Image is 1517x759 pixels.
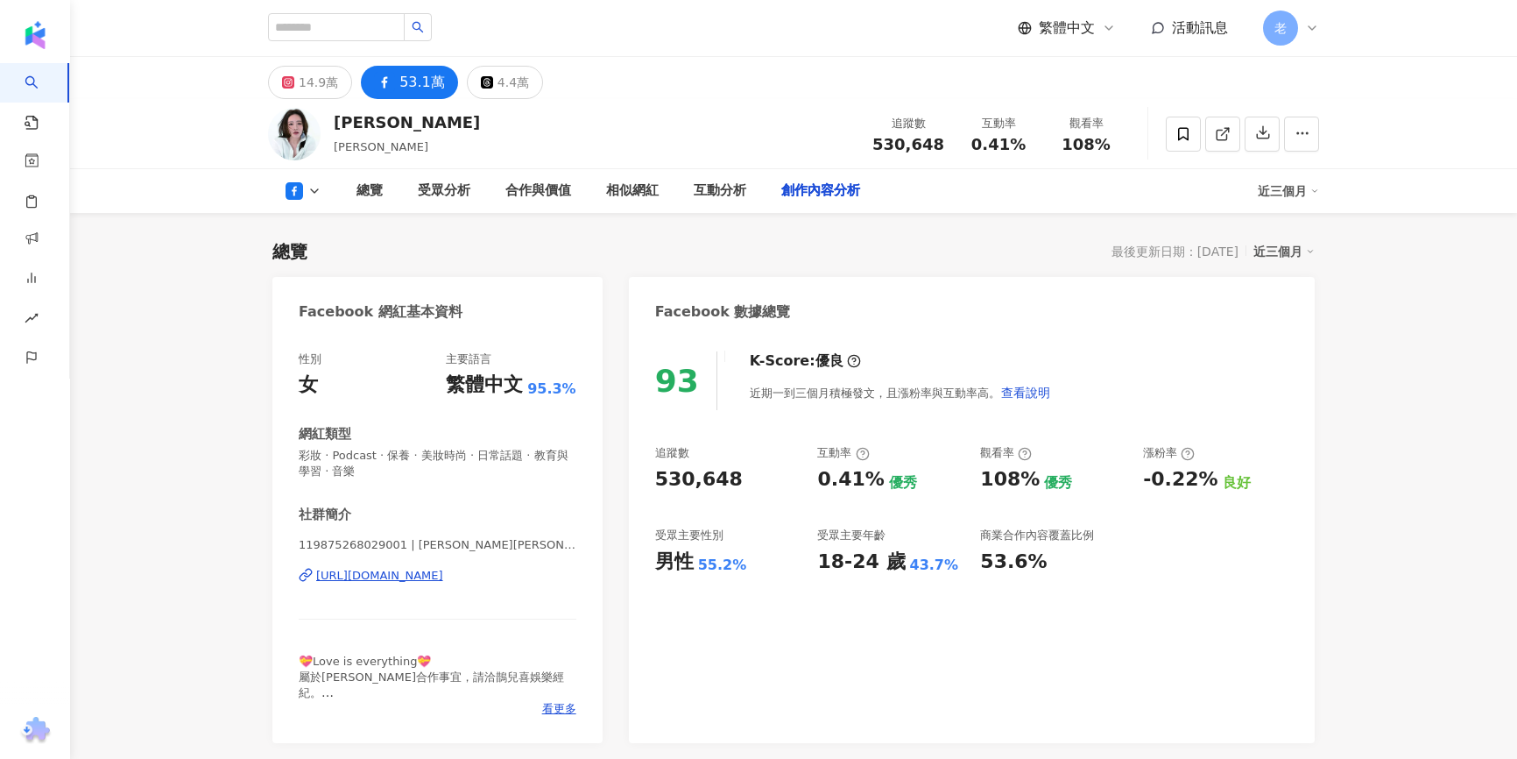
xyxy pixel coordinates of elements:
[1253,240,1315,263] div: 近三個月
[655,466,743,493] div: 530,648
[655,302,791,322] div: Facebook 數據總覽
[467,66,543,99] button: 4.4萬
[1000,375,1051,410] button: 查看說明
[1111,245,1238,259] div: 最後更新日期：[DATE]
[399,70,445,95] div: 53.1萬
[872,135,944,153] span: 530,648
[25,301,39,340] span: rise
[21,21,49,49] img: logo icon
[817,445,869,461] div: 互動率
[910,556,959,575] div: 43.7%
[1044,473,1072,493] div: 優秀
[980,528,1094,543] div: 商業合作內容覆蓋比例
[655,549,694,576] div: 男性
[1143,466,1217,493] div: -0.22%
[446,351,491,367] div: 主要語言
[18,717,53,745] img: chrome extension
[1223,473,1251,493] div: 良好
[334,140,428,153] span: [PERSON_NAME]
[655,445,689,461] div: 追蹤數
[694,181,746,202] div: 互動分析
[1001,386,1050,400] span: 查看說明
[412,21,424,33] span: search
[1062,136,1111,153] span: 108%
[272,239,307,264] div: 總覽
[980,549,1047,576] div: 53.6%
[505,181,571,202] div: 合作與價值
[889,473,917,493] div: 優秀
[750,375,1051,410] div: 近期一到三個月積極發文，且漲粉率與互動率高。
[817,528,886,543] div: 受眾主要年齡
[750,351,861,371] div: K-Score :
[299,351,321,367] div: 性別
[872,115,944,132] div: 追蹤數
[971,136,1026,153] span: 0.41%
[655,528,723,543] div: 受眾主要性別
[418,181,470,202] div: 受眾分析
[980,445,1032,461] div: 觀看率
[781,181,860,202] div: 創作內容分析
[299,425,351,443] div: 網紅類型
[1143,445,1195,461] div: 漲粉率
[268,66,352,99] button: 14.9萬
[655,363,699,399] div: 93
[817,549,905,576] div: 18-24 歲
[299,302,462,322] div: Facebook 網紅基本資料
[1039,18,1095,38] span: 繁體中文
[446,372,523,399] div: 繁體中文
[316,568,443,584] div: [URL][DOMAIN_NAME]
[361,66,458,99] button: 53.1萬
[698,556,747,575] div: 55.2%
[542,701,576,717] span: 看更多
[606,181,659,202] div: 相似網紅
[299,568,576,584] a: [URL][DOMAIN_NAME]
[1258,177,1319,205] div: 近三個月
[299,537,576,553] span: 119875268029001 | [PERSON_NAME][PERSON_NAME]
[25,63,60,131] a: search
[980,466,1040,493] div: 108%
[356,181,383,202] div: 總覽
[268,108,321,160] img: KOL Avatar
[527,379,576,399] span: 95.3%
[1274,18,1287,38] span: 老
[497,70,529,95] div: 4.4萬
[334,111,480,133] div: [PERSON_NAME]
[299,448,576,479] span: 彩妝 · Podcast · 保養 · 美妝時尚 · 日常話題 · 教育與學習 · 音樂
[299,70,338,95] div: 14.9萬
[817,466,884,493] div: 0.41%
[299,506,351,524] div: 社群簡介
[299,372,318,399] div: 女
[1053,115,1119,132] div: 觀看率
[815,351,843,371] div: 優良
[965,115,1032,132] div: 互動率
[1172,19,1228,36] span: 活動訊息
